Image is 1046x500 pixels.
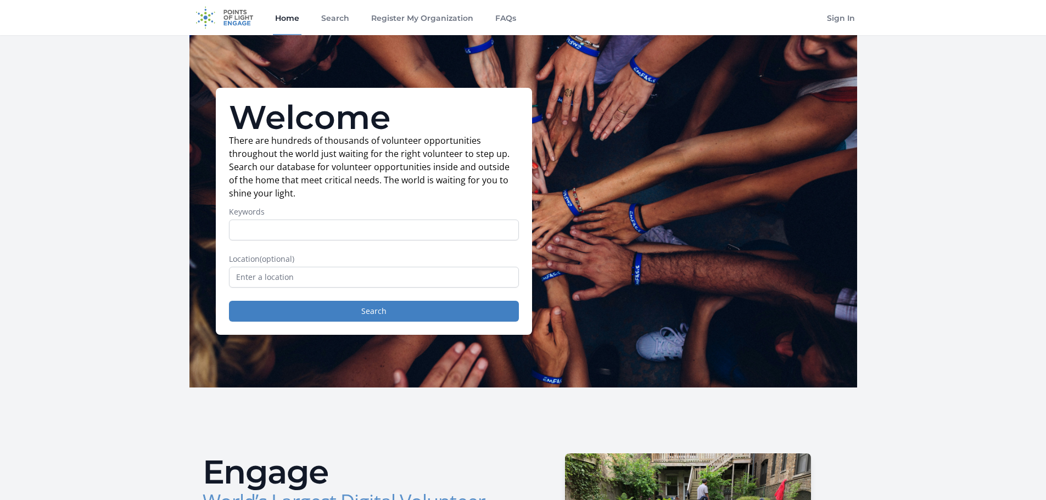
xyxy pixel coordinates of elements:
[229,206,519,217] label: Keywords
[229,134,519,200] p: There are hundreds of thousands of volunteer opportunities throughout the world just waiting for ...
[229,254,519,265] label: Location
[229,301,519,322] button: Search
[203,456,514,488] h2: Engage
[229,267,519,288] input: Enter a location
[229,101,519,134] h1: Welcome
[260,254,294,264] span: (optional)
